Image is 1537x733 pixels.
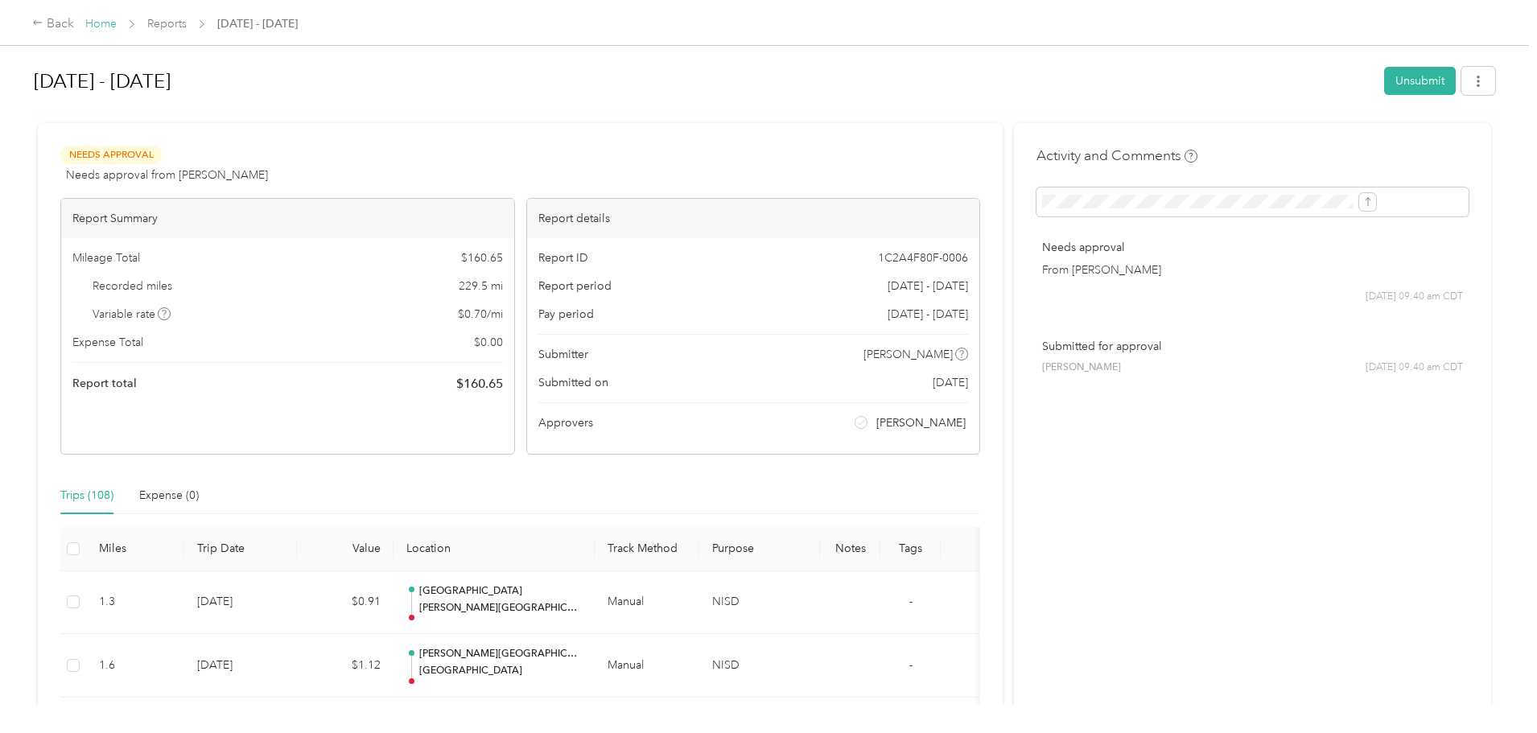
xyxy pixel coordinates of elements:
span: Approvers [538,414,593,431]
p: From [PERSON_NAME] [1042,261,1463,278]
span: Variable rate [93,306,171,323]
span: Expense Total [72,334,143,351]
div: Report details [527,199,980,238]
span: Report period [538,278,612,294]
span: [PERSON_NAME] [1042,360,1121,375]
span: Report total [72,375,137,392]
span: 229.5 mi [459,278,503,294]
iframe: Everlance-gr Chat Button Frame [1447,643,1537,733]
th: Location [394,527,595,571]
td: NISD [699,571,820,635]
th: Track Method [595,527,699,571]
span: - [909,658,913,672]
div: Expense (0) [139,487,199,504]
td: 1.6 [86,634,184,698]
span: [DATE] 09:40 am CDT [1366,360,1463,375]
span: $ 0.00 [474,334,503,351]
span: Submitted on [538,374,608,391]
p: Submitted for approval [1042,338,1463,355]
th: Miles [86,527,184,571]
span: - [909,595,913,608]
p: [PERSON_NAME][GEOGRAPHIC_DATA] [419,647,582,661]
p: [PERSON_NAME][GEOGRAPHIC_DATA] [419,601,582,616]
td: 1.3 [86,571,184,635]
span: [DATE] [933,374,968,391]
p: [GEOGRAPHIC_DATA] [419,584,582,599]
p: [GEOGRAPHIC_DATA] [419,664,582,678]
td: [DATE] [184,634,297,698]
button: Unsubmit [1384,67,1456,95]
span: [DATE] - [DATE] [217,15,298,32]
span: Needs approval from [PERSON_NAME] [66,167,268,183]
div: Report Summary [61,199,514,238]
div: Back [32,14,74,34]
span: Report ID [538,249,588,266]
th: Value [297,527,394,571]
span: $ 160.65 [461,249,503,266]
span: 1C2A4F80F-0006 [878,249,968,266]
td: $1.12 [297,634,394,698]
span: Pay period [538,306,594,323]
span: [DATE] 09:40 am CDT [1366,290,1463,304]
span: Needs Approval [60,146,162,164]
span: [PERSON_NAME] [876,414,966,431]
th: Purpose [699,527,820,571]
p: Needs approval [1042,239,1463,256]
span: [PERSON_NAME] [863,346,953,363]
span: $ 0.70 / mi [458,306,503,323]
span: Submitter [538,346,588,363]
td: Manual [595,571,699,635]
h4: Activity and Comments [1036,146,1197,166]
td: NISD [699,634,820,698]
a: Home [85,17,117,31]
span: $ 160.65 [456,374,503,393]
td: $0.91 [297,571,394,635]
span: [DATE] - [DATE] [888,278,968,294]
th: Trip Date [184,527,297,571]
th: Notes [820,527,880,571]
td: Manual [595,634,699,698]
th: Tags [880,527,941,571]
td: [DATE] [184,571,297,635]
div: Trips (108) [60,487,113,504]
h1: Sep 1 - 30, 2025 [34,62,1373,101]
span: Mileage Total [72,249,140,266]
span: Recorded miles [93,278,172,294]
span: [DATE] - [DATE] [888,306,968,323]
a: Reports [147,17,187,31]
